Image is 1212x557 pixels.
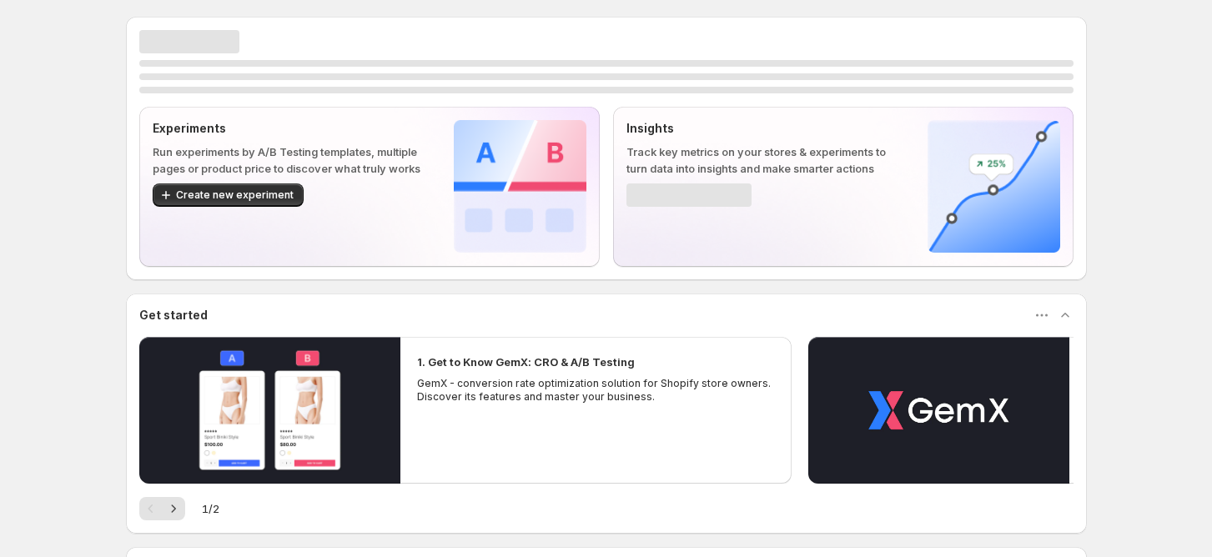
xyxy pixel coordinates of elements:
button: Play video [808,337,1069,484]
p: GemX - conversion rate optimization solution for Shopify store owners. Discover its features and ... [417,377,776,404]
span: Create new experiment [176,188,294,202]
nav: Pagination [139,497,185,520]
p: Insights [626,120,901,137]
img: Experiments [454,120,586,253]
img: Insights [928,120,1060,253]
h2: 1. Get to Know GemX: CRO & A/B Testing [417,354,635,370]
button: Play video [139,337,400,484]
p: Experiments [153,120,427,137]
p: Run experiments by A/B Testing templates, multiple pages or product price to discover what truly ... [153,143,427,177]
button: Next [162,497,185,520]
span: 1 / 2 [202,500,219,517]
p: Track key metrics on your stores & experiments to turn data into insights and make smarter actions [626,143,901,177]
h3: Get started [139,307,208,324]
button: Create new experiment [153,183,304,207]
